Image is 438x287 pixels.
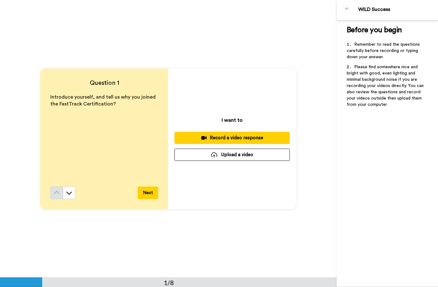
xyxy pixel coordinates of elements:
button: Record a video response [174,132,290,144]
button: Upload a video [174,149,290,161]
img: Profile Image [340,3,355,18]
span: Remember to read the questions carefully before recording or typing down your answer. [347,42,421,59]
span: Before you begin [347,26,402,34]
span: Please find somewhere nice and bright with good, even lighting and minimal background noise if yo... [347,65,425,107]
div: Record a video response [179,135,285,141]
button: Next [138,187,158,199]
p: I want to [222,116,243,124]
h4: Question 1 [50,79,158,87]
div: WILD Success [358,7,438,13]
div: 1/8 [154,278,184,287]
span: Introduce yourself, and tell us why you joined the FastTrack Certification? [50,95,157,107]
